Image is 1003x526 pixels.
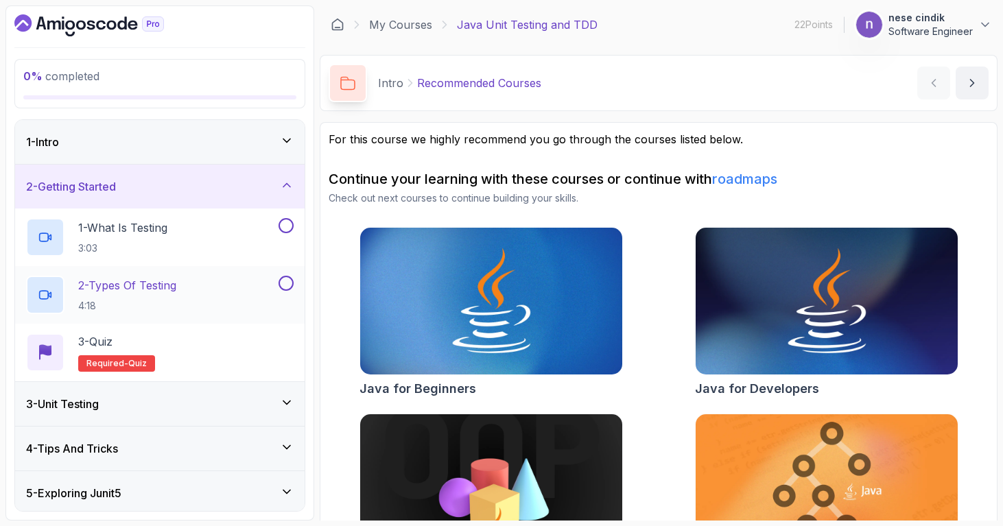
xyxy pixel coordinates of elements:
button: 2-Getting Started [15,165,305,208]
p: 3:03 [78,241,167,255]
button: 3-Unit Testing [15,382,305,426]
h3: 2 - Getting Started [26,178,116,195]
button: 5-Exploring Junit5 [15,471,305,515]
button: 1-What Is Testing3:03 [26,218,294,256]
h2: Continue your learning with these courses or continue with [329,169,989,189]
h3: 5 - Exploring Junit5 [26,485,121,501]
p: Software Engineer [888,25,973,38]
a: Java for Beginners cardJava for Beginners [359,227,623,398]
p: 1 - What Is Testing [78,219,167,236]
button: previous content [917,67,950,99]
span: quiz [128,358,147,369]
a: My Courses [369,16,432,33]
img: user profile image [856,12,882,38]
p: Recommended Courses [417,75,541,91]
p: Check out next courses to continue building your skills. [329,191,989,205]
a: roadmaps [712,171,777,187]
p: For this course we highly recommend you go through the courses listed below. [329,131,989,147]
button: user profile imagenese cindikSoftware Engineer [855,11,992,38]
h2: Java for Developers [695,379,819,398]
button: 3-QuizRequired-quiz [26,333,294,372]
span: Required- [86,358,128,369]
a: Dashboard [331,18,344,32]
img: Java for Developers card [696,228,958,374]
a: Java for Developers cardJava for Developers [695,227,958,398]
span: completed [23,69,99,83]
p: 22 Points [794,18,833,32]
h3: 3 - Unit Testing [26,396,99,412]
img: Java for Beginners card [360,228,622,374]
p: Java Unit Testing and TDD [457,16,598,33]
p: 4:18 [78,299,176,313]
span: 0 % [23,69,43,83]
button: 2-Types Of Testing4:18 [26,276,294,314]
p: Intro [378,75,403,91]
p: 3 - Quiz [78,333,113,350]
h2: Java for Beginners [359,379,476,398]
button: next content [956,67,989,99]
h3: 1 - Intro [26,134,59,150]
button: 4-Tips And Tricks [15,427,305,470]
p: nese cindik [888,11,973,25]
button: 1-Intro [15,120,305,164]
h3: 4 - Tips And Tricks [26,440,118,457]
a: Dashboard [14,14,196,36]
p: 2 - Types Of Testing [78,277,176,294]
